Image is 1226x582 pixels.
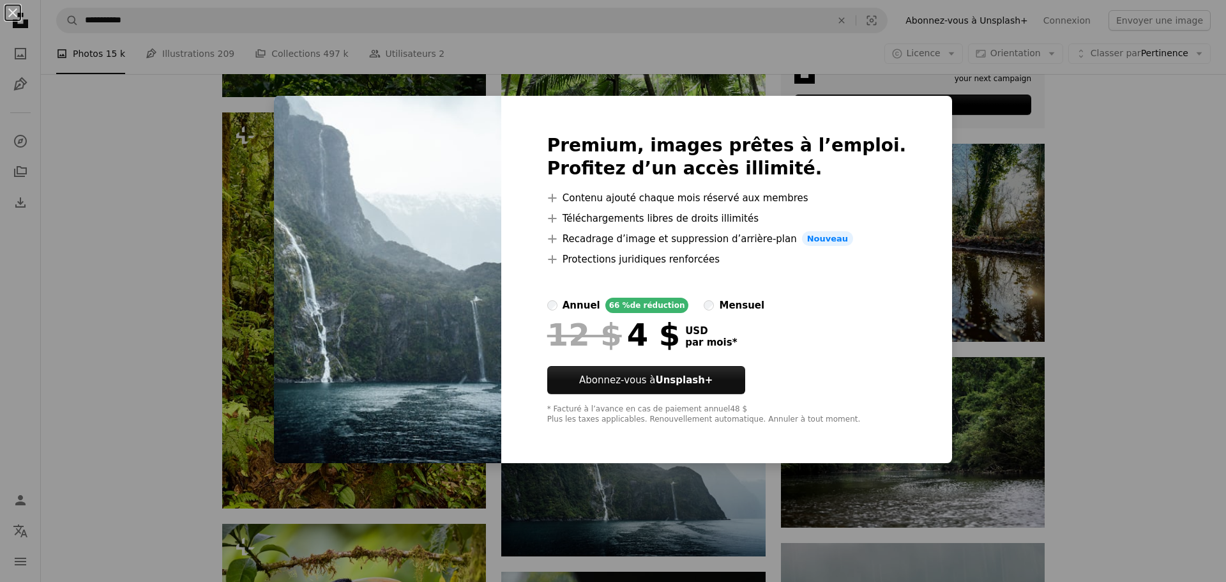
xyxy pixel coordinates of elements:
[685,337,737,348] span: par mois *
[547,300,557,310] input: annuel66 %de réduction
[547,252,907,267] li: Protections juridiques renforcées
[547,231,907,247] li: Recadrage d’image et suppression d’arrière-plan
[563,298,600,313] div: annuel
[547,404,907,425] div: * Facturé à l’avance en cas de paiement annuel 48 $ Plus les taxes applicables. Renouvellement au...
[655,374,713,386] strong: Unsplash+
[547,366,745,394] button: Abonnez-vous àUnsplash+
[547,318,680,351] div: 4 $
[704,300,714,310] input: mensuel
[547,134,907,180] h2: Premium, images prêtes à l’emploi. Profitez d’un accès illimité.
[547,211,907,226] li: Téléchargements libres de droits illimités
[802,231,853,247] span: Nouveau
[605,298,689,313] div: 66 % de réduction
[547,318,622,351] span: 12 $
[547,190,907,206] li: Contenu ajouté chaque mois réservé aux membres
[685,325,737,337] span: USD
[274,96,501,464] img: premium_photo-1711065405039-6216f2f2c7d9
[719,298,764,313] div: mensuel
